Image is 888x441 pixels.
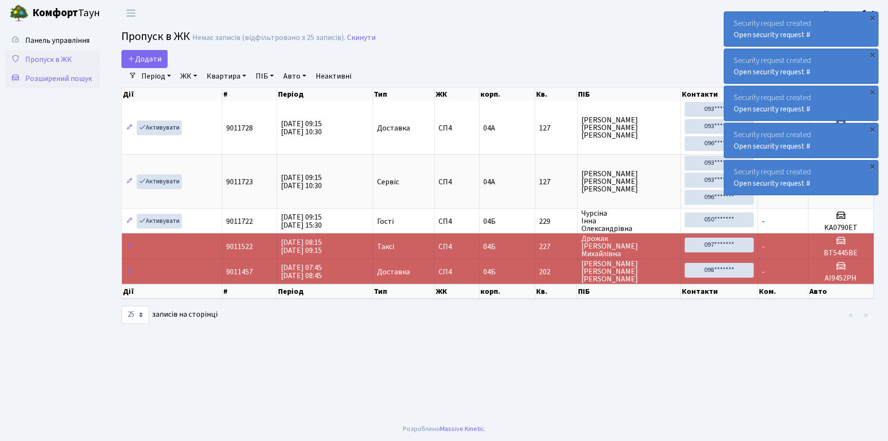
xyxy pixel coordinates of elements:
span: Таксі [377,243,394,251]
span: [DATE] 09:15 [DATE] 15:30 [281,212,322,231]
span: Таун [32,5,100,21]
th: Тип [373,284,435,299]
span: СП4 [439,178,475,186]
span: [DATE] 09:15 [DATE] 10:30 [281,172,322,191]
th: # [222,88,277,101]
span: [PERSON_NAME] [PERSON_NAME] [PERSON_NAME] [581,260,677,283]
th: Авто [808,284,874,299]
a: Розширений пошук [5,69,100,88]
span: [DATE] 09:15 [DATE] 10:30 [281,119,322,137]
div: Security request created [724,12,878,46]
div: Розроблено . [403,424,486,434]
span: 04Б [483,267,496,277]
span: Панель управління [25,35,90,46]
a: Активувати [137,214,182,229]
span: 9011723 [226,177,253,187]
label: записів на сторінці [121,306,218,324]
th: Контакти [681,88,758,101]
th: корп. [479,88,535,101]
a: Open security request # [734,67,810,77]
th: Кв. [535,284,578,299]
a: Квартира [203,68,250,84]
span: СП4 [439,268,475,276]
span: Дрожак [PERSON_NAME] Михайлівна [581,235,677,258]
a: Скинути [347,33,376,42]
span: 202 [539,268,573,276]
span: 127 [539,124,573,132]
div: Security request created [724,86,878,120]
h5: АІ9452РН [812,274,869,283]
th: ПІБ [577,88,680,101]
span: Додати [128,54,161,64]
th: Контакти [681,284,758,299]
th: Тип [373,88,435,101]
th: Період [277,284,373,299]
div: Security request created [724,123,878,158]
span: СП4 [439,218,475,225]
span: 9011457 [226,267,253,277]
th: корп. [479,284,535,299]
span: 04А [483,177,495,187]
span: Чурсіна Інна Олександрівна [581,210,677,232]
span: Пропуск в ЖК [25,54,72,65]
a: Open security request # [734,141,810,151]
th: Період [277,88,373,101]
a: Авто [279,68,310,84]
a: Консьєрж б. 4. [824,8,877,19]
span: 04Б [483,216,496,227]
div: Security request created [724,49,878,83]
span: [DATE] 08:15 [DATE] 09:15 [281,237,322,256]
th: Кв. [535,88,578,101]
a: Open security request # [734,30,810,40]
h5: ВТ5445ВЕ [812,249,869,258]
div: × [868,13,877,22]
span: [PERSON_NAME] [PERSON_NAME] [PERSON_NAME] [581,116,677,139]
span: Доставка [377,124,410,132]
span: 229 [539,218,573,225]
span: - [762,267,765,277]
button: Переключити навігацію [119,5,143,21]
img: logo.png [10,4,29,23]
span: 04А [483,123,495,133]
a: Активувати [137,120,182,135]
span: Пропуск в ЖК [121,28,190,45]
span: 227 [539,243,573,251]
span: - [762,241,765,252]
a: Панель управління [5,31,100,50]
div: Security request created [724,160,878,195]
a: Open security request # [734,104,810,114]
a: Пропуск в ЖК [5,50,100,69]
a: Активувати [137,174,182,189]
th: ЖК [435,88,479,101]
th: # [222,284,277,299]
span: Доставка [377,268,410,276]
th: ПІБ [577,284,680,299]
span: Сервіс [377,178,399,186]
a: Open security request # [734,178,810,189]
span: Розширений пошук [25,73,92,84]
th: ЖК [435,284,479,299]
a: Період [138,68,175,84]
span: 9011522 [226,241,253,252]
div: × [868,50,877,60]
span: 9011722 [226,216,253,227]
span: СП4 [439,124,475,132]
span: - [762,216,765,227]
b: Комфорт [32,5,78,20]
th: Дії [122,88,222,101]
h5: KA0790ET [812,223,869,232]
div: × [868,87,877,97]
a: Неактивні [312,68,355,84]
span: СП4 [439,243,475,251]
div: × [868,161,877,171]
div: × [868,124,877,134]
span: [PERSON_NAME] [PERSON_NAME] [PERSON_NAME] [581,170,677,193]
div: Немає записів (відфільтровано з 25 записів). [192,33,345,42]
span: 9011728 [226,123,253,133]
th: Ком. [758,284,808,299]
a: ЖК [177,68,201,84]
th: Дії [122,284,222,299]
span: 127 [539,178,573,186]
a: ПІБ [252,68,278,84]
